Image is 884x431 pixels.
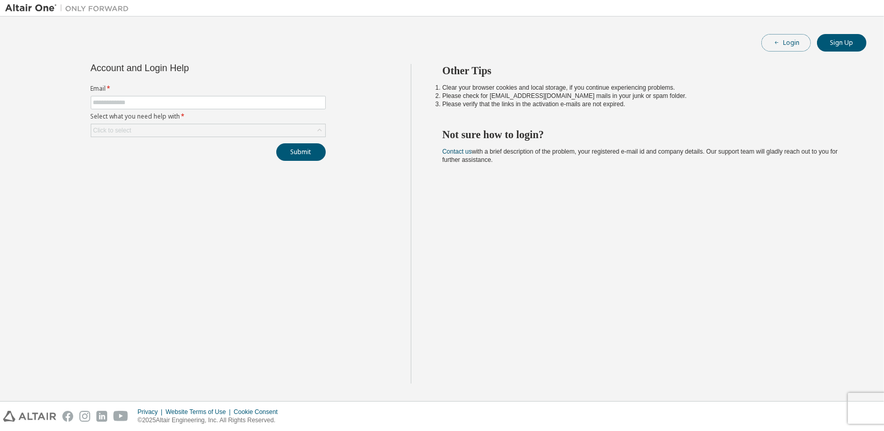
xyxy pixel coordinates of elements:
[233,408,283,416] div: Cookie Consent
[442,128,848,141] h2: Not sure how to login?
[79,411,90,422] img: instagram.svg
[817,34,866,52] button: Sign Up
[276,143,326,161] button: Submit
[91,112,326,121] label: Select what you need help with
[442,64,848,77] h2: Other Tips
[5,3,134,13] img: Altair One
[91,124,325,137] div: Click to select
[93,126,131,135] div: Click to select
[761,34,811,52] button: Login
[91,85,326,93] label: Email
[442,148,838,163] span: with a brief description of the problem, your registered e-mail id and company details. Our suppo...
[3,411,56,422] img: altair_logo.svg
[442,100,848,108] li: Please verify that the links in the activation e-mails are not expired.
[165,408,233,416] div: Website Terms of Use
[96,411,107,422] img: linkedin.svg
[442,84,848,92] li: Clear your browser cookies and local storage, if you continue experiencing problems.
[91,64,279,72] div: Account and Login Help
[138,408,165,416] div: Privacy
[138,416,284,425] p: © 2025 Altair Engineering, Inc. All Rights Reserved.
[442,92,848,100] li: Please check for [EMAIL_ADDRESS][DOMAIN_NAME] mails in your junk or spam folder.
[113,411,128,422] img: youtube.svg
[62,411,73,422] img: facebook.svg
[442,148,472,155] a: Contact us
